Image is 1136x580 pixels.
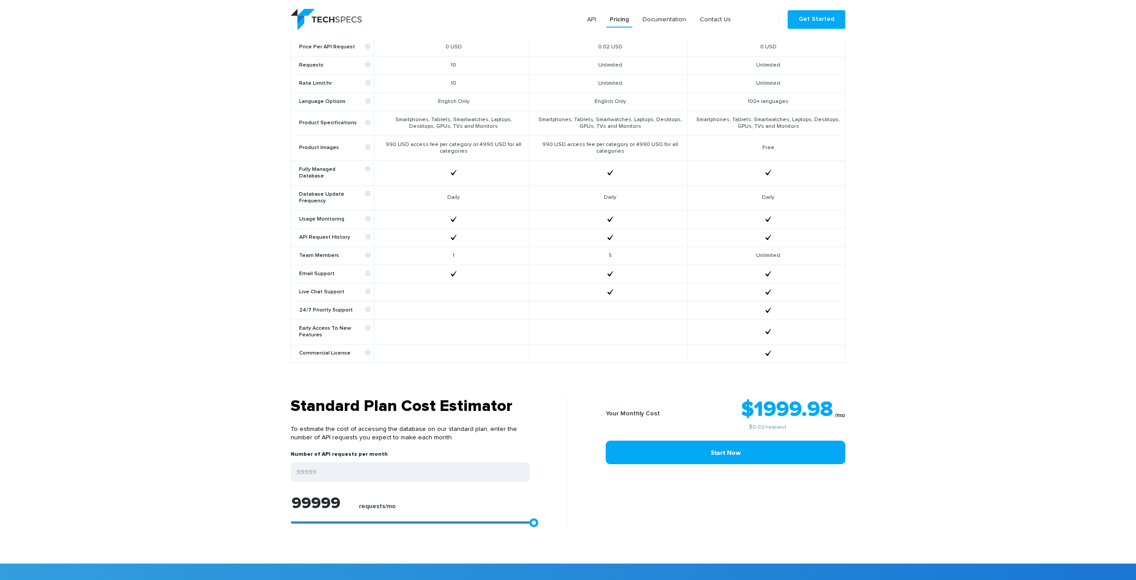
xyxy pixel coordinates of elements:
[687,75,845,93] td: Unlimited
[529,38,687,56] td: 0.02 USD
[687,247,845,265] td: Unlimited
[529,93,687,111] td: English Only
[687,136,845,161] td: Free
[299,325,371,339] b: Early Access To New Features
[299,120,371,126] b: Product Specifications
[687,185,845,210] td: Daily
[696,12,734,28] a: Contact Us
[299,253,371,259] b: Team Members
[788,10,845,29] a: Get Started
[359,503,396,515] label: requests/mo
[606,441,845,464] a: Start Now
[687,111,845,136] td: Smartphones, Tablets, Smartwatches, Laptops, Desktops, GPUs, TVs and Monitors
[299,99,371,105] b: Language Options
[374,136,529,161] td: 990 USD access fee per category or 4990 USD for all categories
[299,234,371,241] b: API Request History
[299,191,371,205] b: Database Update Frequency
[687,56,845,75] td: Unlimited
[374,93,529,111] td: English Only
[529,136,687,161] td: 990 USD access fee per category or 4990 USD for all categories
[299,145,371,151] b: Product Images
[584,12,600,28] a: API
[687,93,845,111] td: 100+ languages
[374,185,529,210] td: Daily
[687,38,845,56] td: 0 USD
[741,399,833,420] strong: $1999.98
[606,12,632,28] a: Pricing
[529,111,687,136] td: Smartphones, Tablets, Smartwatches, Laptops, Desktops, GPUs, TVs and Monitors
[299,307,371,314] b: 24/7 Priority Support
[299,289,371,296] b: Live Chat Support
[291,9,362,30] img: logo
[529,56,687,75] td: Unlimited
[291,397,530,416] h3: Standard Plan Cost Estimator
[529,185,687,210] td: Daily
[299,80,371,87] b: Rate Limit/hr
[291,451,388,462] label: Number of API requests per month
[299,271,371,277] b: Email Support
[374,38,529,56] td: 0 USD
[529,75,687,93] td: Unlimited
[374,111,529,136] td: Smartphones, Tablets, Smartwatches, Laptops, Desktops, GPUs, TVs and Monitors
[291,462,530,482] input: Enter your expected number of API requests
[299,166,371,180] b: Fully Managed Database
[299,44,371,51] b: Price Per API Request
[299,216,371,223] b: Usage Monitoring
[374,56,529,75] td: 10
[291,416,530,451] p: To estimate the cost of accessing the database on our standard plan, enter the number of API requ...
[606,410,660,417] b: Your Monthly Cost
[639,12,690,28] a: Documentation
[374,75,529,93] td: 10
[299,350,371,357] b: Commercial License
[690,425,845,430] small: /request
[299,62,371,69] b: Requests
[374,247,529,265] td: 1
[835,412,845,418] sub: /mo
[749,425,765,430] a: $0.02
[529,247,687,265] td: 5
